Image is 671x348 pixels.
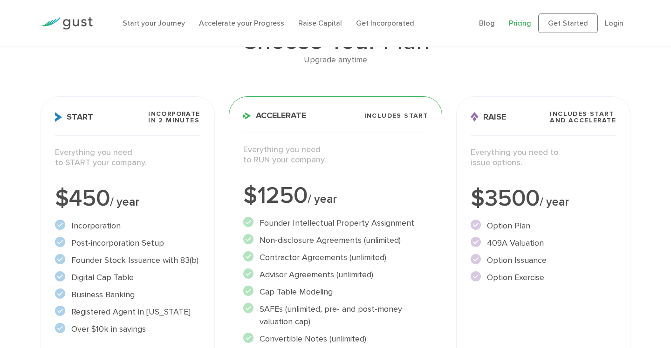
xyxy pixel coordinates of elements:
span: / year [110,195,139,209]
li: Over $10k in savings [55,323,200,335]
img: Raise Icon [471,112,479,122]
li: Non-disclosure Agreements (unlimited) [243,234,428,247]
div: $450 [55,187,200,210]
li: Business Banking [55,288,200,301]
span: Raise [471,112,506,122]
span: Includes START and ACCELERATE [550,111,616,124]
a: Accelerate your Progress [199,19,284,27]
a: Blog [479,19,495,27]
a: Get Incorporated [356,19,414,27]
li: Option Plan [471,220,616,232]
div: $1250 [243,184,428,207]
img: Start Icon X2 [55,112,62,122]
img: Gust Logo [41,17,93,30]
li: Option Exercise [471,271,616,284]
div: Upgrade anytime [41,54,630,67]
span: / year [540,195,569,209]
li: Founder Stock Issuance with 83(b) [55,254,200,267]
li: Contractor Agreements (unlimited) [243,251,428,264]
img: Accelerate Icon [243,112,251,120]
p: Everything you need to RUN your company. [243,145,428,166]
div: $3500 [471,187,616,210]
li: Post-incorporation Setup [55,237,200,249]
a: Login [605,19,623,27]
li: Advisor Agreements (unlimited) [243,268,428,281]
li: Registered Agent in [US_STATE] [55,306,200,318]
span: Accelerate [243,112,306,120]
span: / year [308,192,337,206]
span: Includes START [364,113,428,119]
span: Incorporate in 2 Minutes [148,111,200,124]
li: 409A Valuation [471,237,616,249]
li: Founder Intellectual Property Assignment [243,217,428,229]
a: Get Started [538,13,598,33]
li: Cap Table Modeling [243,286,428,298]
h1: Choose Your Plan [41,29,630,54]
li: Incorporation [55,220,200,232]
a: Start your Journey [123,19,185,27]
p: Everything you need to START your company. [55,147,200,168]
a: Raise Capital [298,19,342,27]
li: Convertible Notes (unlimited) [243,333,428,345]
li: SAFEs (unlimited, pre- and post-money valuation cap) [243,303,428,328]
p: Everything you need to issue options. [471,147,616,168]
li: Option Issuance [471,254,616,267]
a: Pricing [509,19,531,27]
span: Start [55,112,93,122]
li: Digital Cap Table [55,271,200,284]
